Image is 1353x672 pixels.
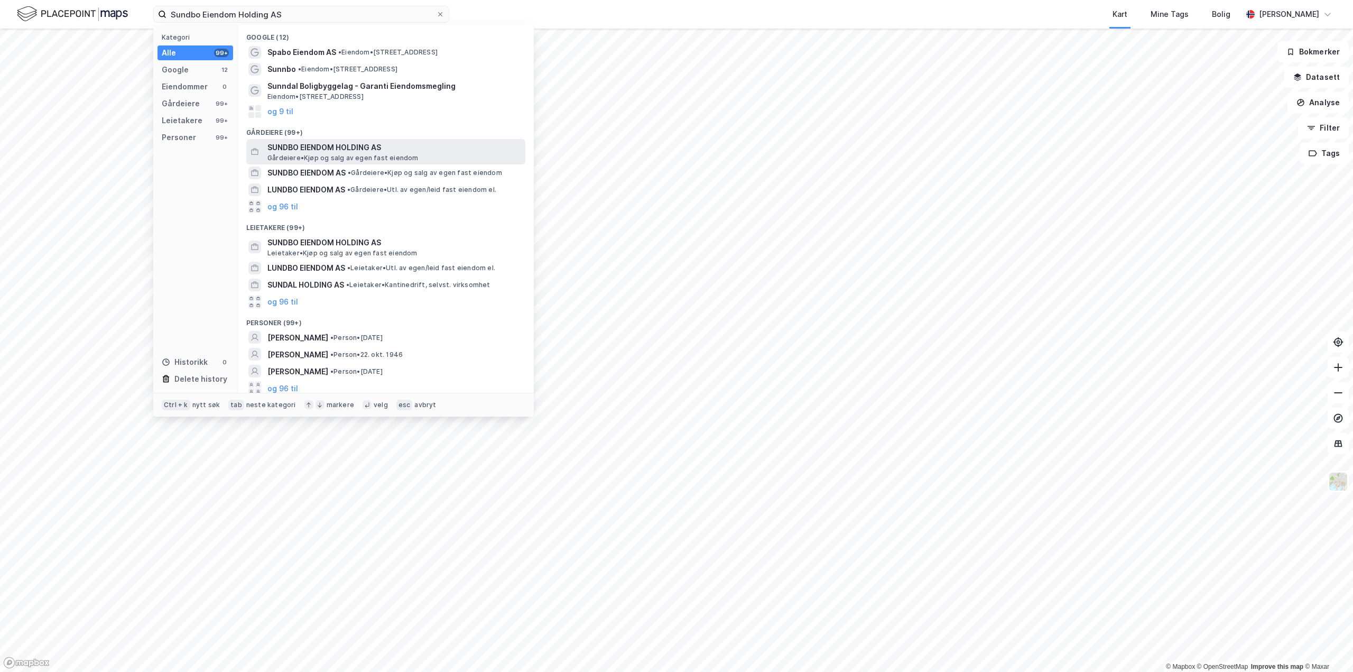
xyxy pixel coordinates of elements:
[267,183,345,196] span: LUNDBO EIENDOM AS
[220,82,229,91] div: 0
[267,332,328,344] span: [PERSON_NAME]
[267,279,344,291] span: SUNDAL HOLDING AS
[347,186,350,194] span: •
[396,400,413,410] div: esc
[330,367,383,376] span: Person • [DATE]
[162,356,208,369] div: Historikk
[162,33,233,41] div: Kategori
[374,401,388,409] div: velg
[338,48,341,56] span: •
[267,141,521,154] span: SUNDBO EIENDOM HOLDING AS
[238,25,534,44] div: Google (12)
[298,65,397,73] span: Eiendom • [STREET_ADDRESS]
[330,334,383,342] span: Person • [DATE]
[267,249,418,257] span: Leietaker • Kjøp og salg av egen fast eiendom
[267,105,293,118] button: og 9 til
[267,200,298,213] button: og 96 til
[1251,663,1303,670] a: Improve this map
[267,348,328,361] span: [PERSON_NAME]
[162,47,176,59] div: Alle
[338,48,438,57] span: Eiendom • [STREET_ADDRESS]
[246,401,296,409] div: neste kategori
[267,93,364,101] span: Eiendom • [STREET_ADDRESS]
[346,281,349,289] span: •
[238,120,534,139] div: Gårdeiere (99+)
[166,6,436,22] input: Søk på adresse, matrikkel, gårdeiere, leietakere eller personer
[347,264,350,272] span: •
[267,80,521,93] span: Sunndal Boligbyggelag - Garanti Eiendomsmegling
[214,99,229,108] div: 99+
[17,5,128,23] img: logo.f888ab2527a4732fd821a326f86c7f29.svg
[267,262,345,274] span: LUNDBO EIENDOM AS
[174,373,227,385] div: Delete history
[162,97,200,110] div: Gårdeiere
[192,401,220,409] div: nytt søk
[348,169,502,177] span: Gårdeiere • Kjøp og salg av egen fast eiendom
[347,264,495,272] span: Leietaker • Utl. av egen/leid fast eiendom el.
[3,657,50,669] a: Mapbox homepage
[330,351,403,359] span: Person • 22. okt. 1946
[238,310,534,329] div: Personer (99+)
[1298,117,1349,139] button: Filter
[1212,8,1230,21] div: Bolig
[162,400,190,410] div: Ctrl + k
[267,46,336,59] span: Spabo Eiendom AS
[162,80,208,93] div: Eiendommer
[214,49,229,57] div: 99+
[1113,8,1127,21] div: Kart
[414,401,436,409] div: avbryt
[214,116,229,125] div: 99+
[267,296,298,308] button: og 96 til
[267,63,296,76] span: Sunnbo
[267,154,419,162] span: Gårdeiere • Kjøp og salg av egen fast eiendom
[1259,8,1319,21] div: [PERSON_NAME]
[220,358,229,366] div: 0
[330,334,333,342] span: •
[1328,472,1348,492] img: Z
[1287,92,1349,113] button: Analyse
[347,186,496,194] span: Gårdeiere • Utl. av egen/leid fast eiendom el.
[327,401,354,409] div: markere
[267,365,328,378] span: [PERSON_NAME]
[298,65,301,73] span: •
[1151,8,1189,21] div: Mine Tags
[330,367,333,375] span: •
[267,382,298,394] button: og 96 til
[162,131,196,144] div: Personer
[267,236,521,249] span: SUNDBO EIENDOM HOLDING AS
[346,281,490,289] span: Leietaker • Kantinedrift, selvst. virksomhet
[267,167,346,179] span: SUNDBO EIENDOM AS
[220,66,229,74] div: 12
[1300,143,1349,164] button: Tags
[330,351,333,358] span: •
[1197,663,1248,670] a: OpenStreetMap
[1277,41,1349,62] button: Bokmerker
[162,63,189,76] div: Google
[348,169,351,177] span: •
[214,133,229,142] div: 99+
[1166,663,1195,670] a: Mapbox
[238,215,534,234] div: Leietakere (99+)
[1284,67,1349,88] button: Datasett
[228,400,244,410] div: tab
[162,114,202,127] div: Leietakere
[1300,621,1353,672] iframe: Chat Widget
